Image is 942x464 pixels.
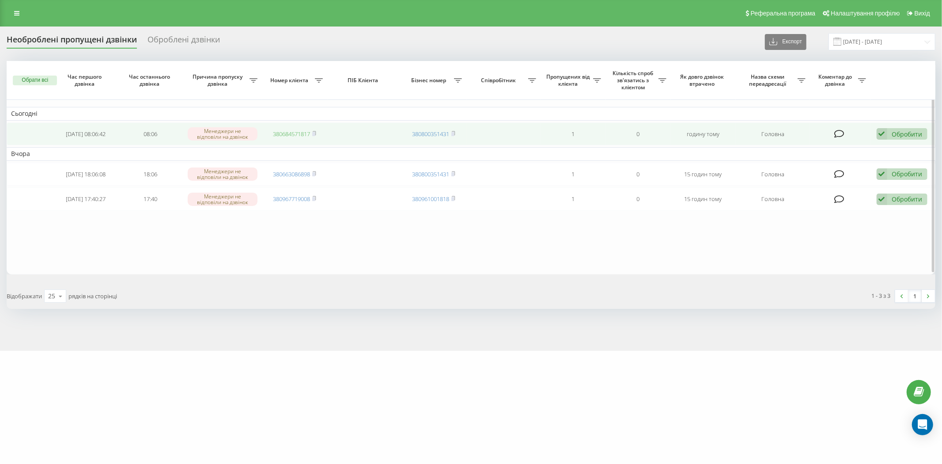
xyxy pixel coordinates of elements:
td: Вчора [7,147,935,160]
span: Бізнес номер [406,77,454,84]
div: Менеджери не відповіли на дзвінок [188,167,257,181]
td: 15 годин тому [671,187,736,211]
div: Open Intercom Messenger [912,414,933,435]
a: 1 [908,290,922,302]
td: 0 [605,122,670,146]
span: Вихід [915,10,930,17]
td: 0 [605,163,670,186]
span: Співробітник [471,77,528,84]
a: 380684571817 [273,130,310,138]
span: ПІБ Клієнта [335,77,393,84]
div: Необроблені пропущені дзвінки [7,35,137,49]
td: 15 годин тому [671,163,736,186]
td: 1 [541,187,605,211]
div: Обробити [892,195,923,203]
a: 380663086898 [273,170,310,178]
td: 18:06 [118,163,183,186]
td: [DATE] 17:40:27 [53,187,118,211]
td: Головна [736,187,810,211]
span: Відображати [7,292,42,300]
a: 380967719008 [273,195,310,203]
span: Час першого дзвінка [61,73,111,87]
span: Як довго дзвінок втрачено [678,73,728,87]
span: Причина пропуску дзвінка [188,73,250,87]
span: Назва схеми переадресації [740,73,798,87]
div: Обробити [892,170,923,178]
div: Менеджери не відповіли на дзвінок [188,127,257,141]
td: Головна [736,163,810,186]
div: Оброблені дзвінки [148,35,220,49]
td: 0 [605,187,670,211]
td: 08:06 [118,122,183,146]
a: 380800351431 [412,170,449,178]
span: Пропущених від клієнта [545,73,593,87]
span: Номер клієнта [266,77,314,84]
td: 17:40 [118,187,183,211]
span: рядків на сторінці [68,292,117,300]
div: Обробити [892,130,923,138]
a: 380961001818 [412,195,449,203]
td: годину тому [671,122,736,146]
span: Коментар до дзвінка [814,73,858,87]
span: Налаштування профілю [831,10,900,17]
span: Час останнього дзвінка [125,73,176,87]
span: Реферальна програма [751,10,816,17]
a: 380800351431 [412,130,449,138]
button: Експорт [765,34,806,50]
td: [DATE] 08:06:42 [53,122,118,146]
div: Менеджери не відповіли на дзвінок [188,193,257,206]
td: Сьогодні [7,107,935,120]
span: Кількість спроб зв'язатись з клієнтом [610,70,658,91]
td: Головна [736,122,810,146]
td: 1 [541,122,605,146]
div: 1 - 3 з 3 [872,291,891,300]
td: [DATE] 18:06:08 [53,163,118,186]
td: 1 [541,163,605,186]
button: Обрати всі [13,76,57,85]
div: 25 [48,292,55,300]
